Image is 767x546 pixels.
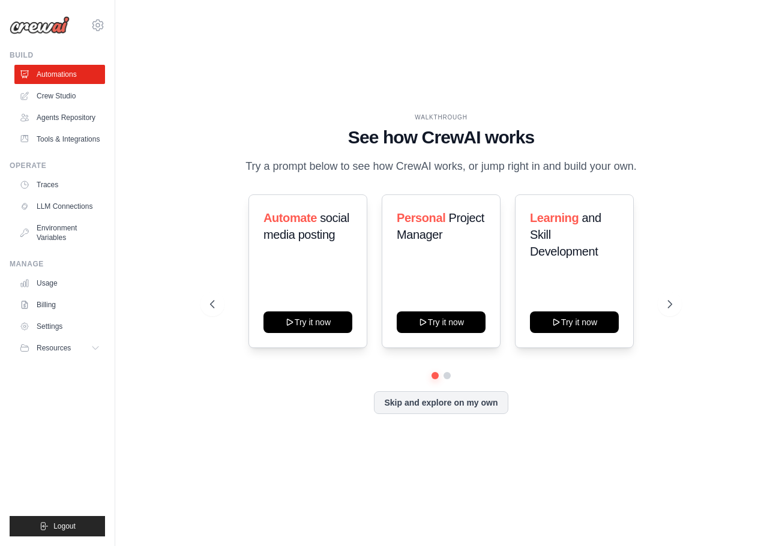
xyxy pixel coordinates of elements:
div: Manage [10,259,105,269]
h1: See how CrewAI works [210,127,672,148]
a: Automations [14,65,105,84]
button: Try it now [530,311,619,333]
a: Settings [14,317,105,336]
a: Environment Variables [14,218,105,247]
a: Tools & Integrations [14,130,105,149]
span: Automate [263,211,317,224]
iframe: Chat Widget [707,488,767,546]
span: Personal [397,211,445,224]
div: WALKTHROUGH [210,113,672,122]
div: Operate [10,161,105,170]
a: Billing [14,295,105,314]
span: Learning [530,211,579,224]
a: Traces [14,175,105,194]
a: Usage [14,274,105,293]
a: LLM Connections [14,197,105,216]
button: Logout [10,516,105,536]
button: Try it now [397,311,486,333]
span: and Skill Development [530,211,601,258]
span: Logout [53,521,76,531]
a: Agents Repository [14,108,105,127]
button: Try it now [263,311,352,333]
img: Logo [10,16,70,34]
p: Try a prompt below to see how CrewAI works, or jump right in and build your own. [239,158,643,175]
button: Resources [14,338,105,358]
div: Build [10,50,105,60]
a: Crew Studio [14,86,105,106]
span: Resources [37,343,71,353]
button: Skip and explore on my own [374,391,508,414]
span: Project Manager [397,211,484,241]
